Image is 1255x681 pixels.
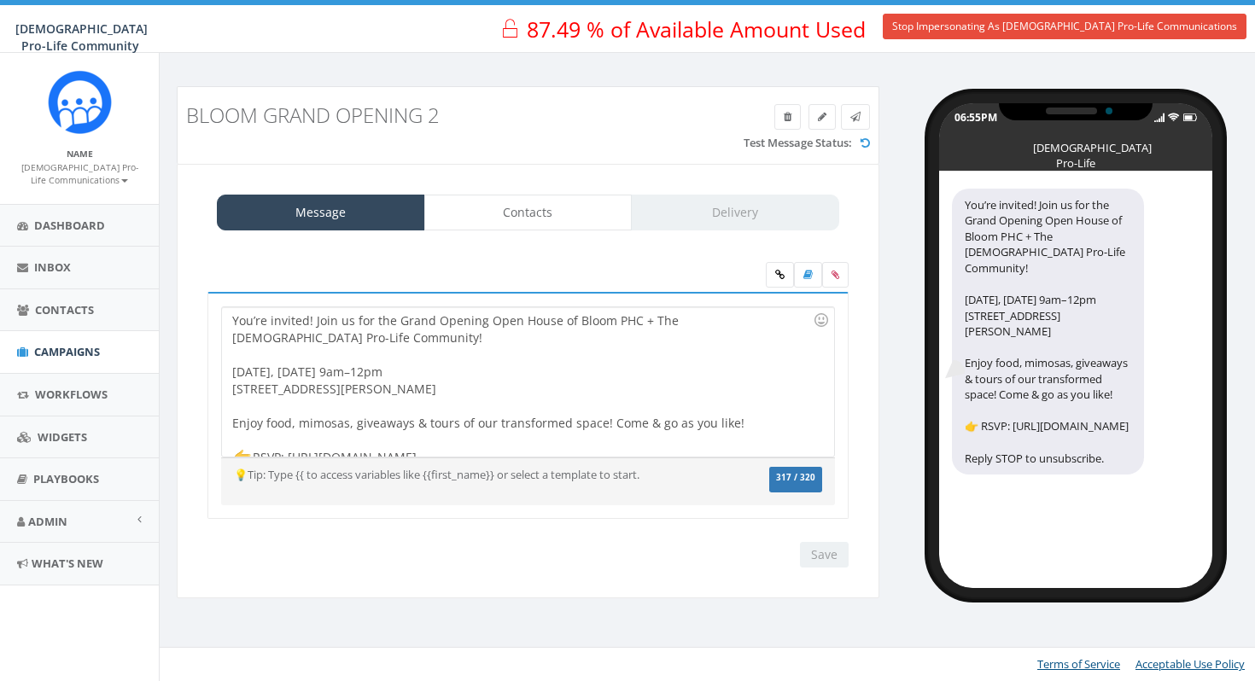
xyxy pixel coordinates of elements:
a: Terms of Service [1037,656,1120,672]
a: 87.49 % of Available Amount Used [482,5,896,53]
label: Test Message Status: [744,135,852,151]
span: Attach your media [822,262,849,288]
div: [DEMOGRAPHIC_DATA] Pro-Life Community [1033,140,1118,148]
span: What's New [32,556,103,571]
a: Message [217,195,425,230]
span: [DEMOGRAPHIC_DATA] Pro-Life Community [15,20,148,54]
span: Admin [28,514,67,529]
img: Rally_Corp_Icon_1.png [48,70,112,134]
div: Use the TAB key to insert emoji faster [811,310,832,330]
span: Workflows [35,387,108,402]
img: 👉 [234,448,251,465]
span: Send Test Message [850,109,861,124]
small: Name [67,148,93,160]
span: Delete Campaign [784,109,791,124]
small: [DEMOGRAPHIC_DATA] Pro-Life Communications [21,161,138,187]
h3: bloom grand opening 2 [186,104,692,126]
a: Acceptable Use Policy [1135,656,1245,672]
div: 💡Tip: Type {{ to access variables like {{first_name}} or select a template to start. [221,467,733,483]
span: Edit Campaign [818,109,826,124]
a: Contacts [424,195,633,230]
span: Campaigns [34,344,100,359]
span: Inbox [34,259,71,275]
a: Stop Impersonating As [DEMOGRAPHIC_DATA] Pro-Life Communications [883,14,1246,39]
label: Insert Template Text [794,262,822,288]
span: Playbooks [33,471,99,486]
span: Dashboard [34,218,105,233]
div: 06:55PM [954,110,997,125]
span: Contacts [35,302,94,317]
a: [DEMOGRAPHIC_DATA] Pro-Life Communications [21,159,138,188]
div: You’re invited! Join us for the Grand Opening Open House of Bloom PHC + The [DEMOGRAPHIC_DATA] Pr... [222,307,833,457]
span: 317 / 320 [776,472,815,483]
div: You’re invited! Join us for the Grand Opening Open House of Bloom PHC + The [DEMOGRAPHIC_DATA] Pr... [952,189,1144,475]
span: 87.49 % of Available Amount Used [527,15,866,44]
span: Widgets [38,429,87,445]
